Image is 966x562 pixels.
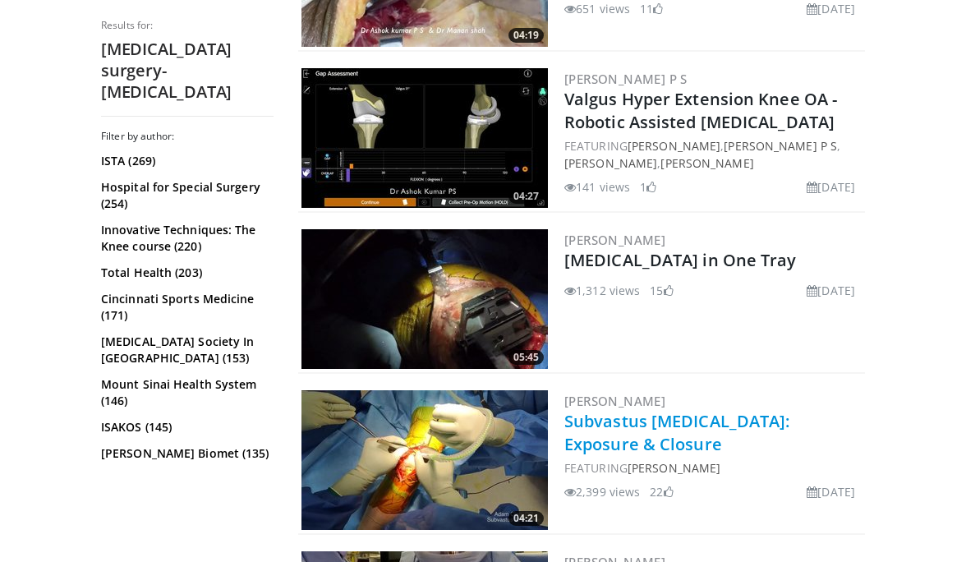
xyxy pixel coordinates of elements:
li: [DATE] [807,483,855,500]
a: ISAKOS (145) [101,419,269,435]
li: 1,312 views [564,282,640,299]
a: Valgus Hyper Extension Knee OA - Robotic Assisted [MEDICAL_DATA] [564,88,837,133]
a: [PERSON_NAME] P S [564,71,688,87]
a: Innovative Techniques: The Knee course (220) [101,222,269,255]
a: [PERSON_NAME] [660,155,753,171]
img: 0b6aa124-54c8-4e60-8a40-d6089b24bd9e.300x170_q85_crop-smart_upscale.jpg [301,390,548,530]
li: 141 views [564,178,630,196]
a: Total Health (203) [101,265,269,281]
a: [MEDICAL_DATA] in One Tray [564,249,797,271]
div: FEATURING [564,459,862,477]
div: FEATURING , , , [564,137,862,172]
li: 1 [640,178,656,196]
img: 2361a525-e71d-4d5b-a769-c1365c92593e.300x170_q85_crop-smart_upscale.jpg [301,68,548,208]
h3: Filter by author: [101,130,274,143]
a: [PERSON_NAME] [564,232,665,248]
li: 22 [650,483,673,500]
a: [PERSON_NAME] [564,393,665,409]
span: 04:27 [508,189,544,204]
a: [PERSON_NAME] P S [724,138,837,154]
a: Mount Sinai Health System (146) [101,376,269,409]
a: 04:27 [301,68,548,208]
a: [PERSON_NAME] [564,155,657,171]
a: [MEDICAL_DATA] Society In [GEOGRAPHIC_DATA] (153) [101,334,269,366]
a: [PERSON_NAME] Biomet (135) [101,445,269,462]
span: 05:45 [508,350,544,365]
a: Subvastus [MEDICAL_DATA]: Exposure & Closure [564,410,790,455]
h2: [MEDICAL_DATA] surgery-[MEDICAL_DATA] [101,39,274,103]
a: ISTA (269) [101,153,269,169]
a: [PERSON_NAME] [628,138,720,154]
span: 04:19 [508,28,544,43]
p: Results for: [101,19,274,32]
li: 15 [650,282,673,299]
li: 2,399 views [564,483,640,500]
a: Hospital for Special Surgery (254) [101,179,269,212]
a: Cincinnati Sports Medicine (171) [101,291,269,324]
li: [DATE] [807,178,855,196]
li: [DATE] [807,282,855,299]
span: 04:21 [508,511,544,526]
a: 05:45 [301,229,548,369]
a: [PERSON_NAME] [628,460,720,476]
img: cb9d4c3b-10c4-45bf-8108-3f78e758919d.300x170_q85_crop-smart_upscale.jpg [301,229,548,369]
a: 04:21 [301,390,548,530]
